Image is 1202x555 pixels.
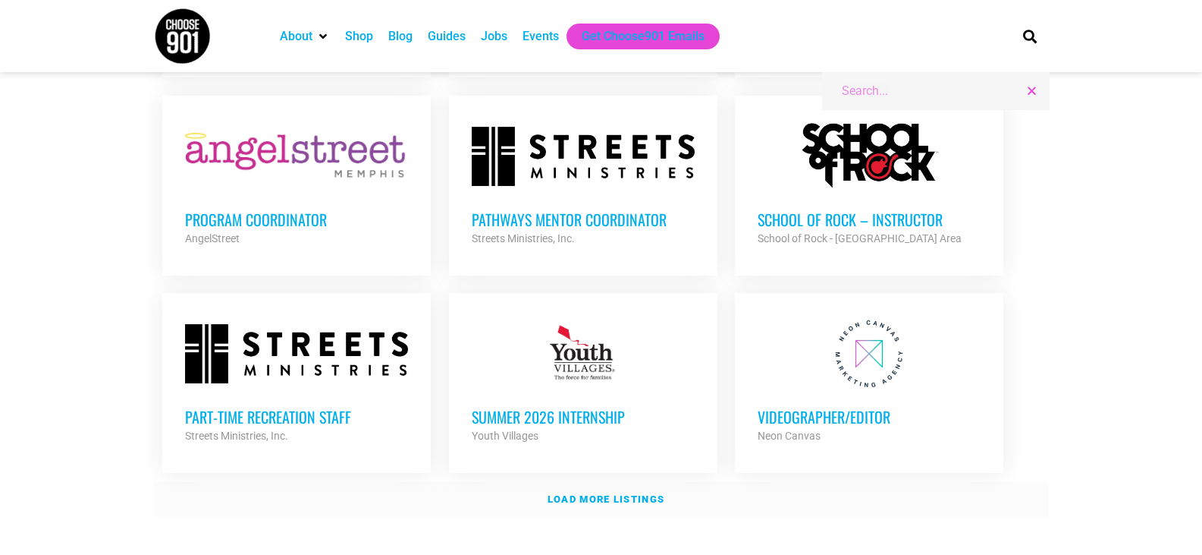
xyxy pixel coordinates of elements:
[272,24,337,49] div: About
[758,232,962,244] strong: School of Rock - [GEOGRAPHIC_DATA] Area
[842,82,1018,100] input: Search...
[735,293,1003,468] a: Videographer/Editor Neon Canvas
[548,494,664,505] strong: Load more listings
[428,27,466,46] a: Guides
[185,210,408,229] h3: Program Coordinator
[758,407,981,427] h3: Videographer/Editor
[154,482,1049,517] a: Load more listings
[185,430,288,442] strong: Streets Ministries, Inc.
[472,430,538,442] strong: Youth Villages
[388,27,413,46] a: Blog
[758,430,821,442] strong: Neon Canvas
[185,407,408,427] h3: Part-time Recreation Staff
[758,210,981,229] h3: School of Rock – Instructor
[1018,75,1045,108] div: Close this search box.
[1017,24,1042,49] div: Search
[162,293,431,468] a: Part-time Recreation Staff Streets Ministries, Inc.
[185,232,240,244] strong: AngelStreet
[481,27,507,46] a: Jobs
[162,96,431,270] a: Program Coordinator AngelStreet
[523,27,559,46] a: Events
[272,24,997,49] nav: Main nav
[472,232,575,244] strong: Streets Ministries, Inc.
[449,96,717,270] a: Pathways Mentor Coordinator Streets Ministries, Inc.
[345,27,373,46] a: Shop
[449,293,717,468] a: Summer 2026 Internship Youth Villages
[472,407,695,427] h3: Summer 2026 Internship
[582,27,705,46] a: Get Choose901 Emails
[280,27,312,46] a: About
[735,96,1003,270] a: School of Rock – Instructor School of Rock - [GEOGRAPHIC_DATA] Area
[472,210,695,229] h3: Pathways Mentor Coordinator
